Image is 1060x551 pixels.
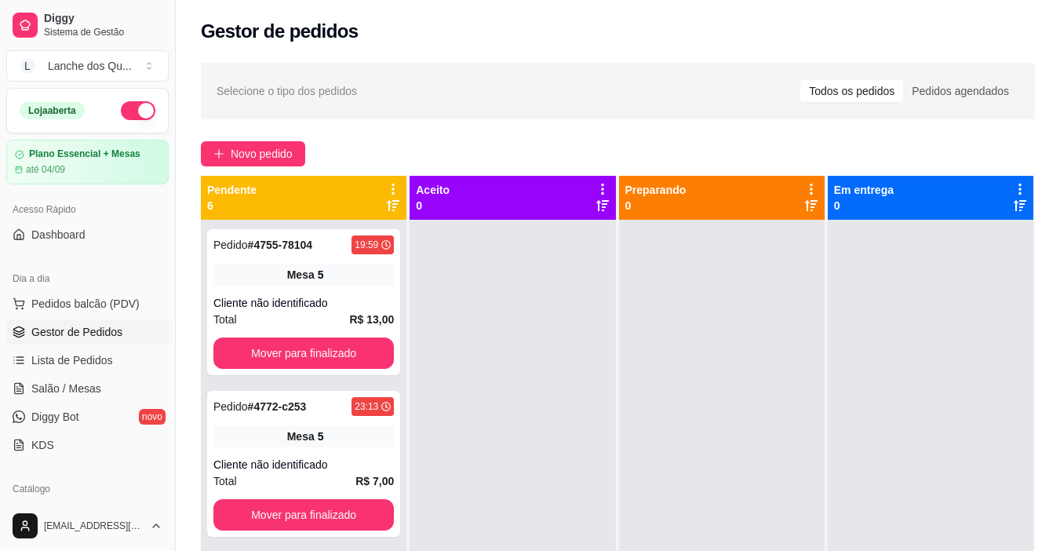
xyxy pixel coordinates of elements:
[6,140,169,184] a: Plano Essencial + Mesasaté 04/09
[213,400,248,413] span: Pedido
[6,197,169,222] div: Acesso Rápido
[6,222,169,247] a: Dashboard
[207,182,257,198] p: Pendente
[26,163,65,176] article: até 04/09
[287,429,315,444] span: Mesa
[625,198,687,213] p: 0
[6,507,169,545] button: [EMAIL_ADDRESS][DOMAIN_NAME]
[29,148,140,160] article: Plano Essencial + Mesas
[6,266,169,291] div: Dia a dia
[6,376,169,401] a: Salão / Mesas
[48,58,132,74] div: Lanche dos Qu ...
[287,267,315,283] span: Mesa
[213,499,394,531] button: Mover para finalizado
[44,12,162,26] span: Diggy
[213,295,394,311] div: Cliente não identificado
[318,267,324,283] div: 5
[31,296,140,312] span: Pedidos balcão (PDV)
[355,400,378,413] div: 23:13
[6,348,169,373] a: Lista de Pedidos
[6,476,169,502] div: Catálogo
[6,6,169,44] a: DiggySistema de Gestão
[31,381,101,396] span: Salão / Mesas
[625,182,687,198] p: Preparando
[31,352,113,368] span: Lista de Pedidos
[355,239,378,251] div: 19:59
[213,473,237,490] span: Total
[231,145,293,162] span: Novo pedido
[44,520,144,532] span: [EMAIL_ADDRESS][DOMAIN_NAME]
[121,101,155,120] button: Alterar Status
[6,319,169,345] a: Gestor de Pedidos
[318,429,324,444] div: 5
[217,82,357,100] span: Selecione o tipo dos pedidos
[6,291,169,316] button: Pedidos balcão (PDV)
[31,409,79,425] span: Diggy Bot
[31,324,122,340] span: Gestor de Pedidos
[213,148,224,159] span: plus
[31,437,54,453] span: KDS
[6,404,169,429] a: Diggy Botnovo
[213,239,248,251] span: Pedido
[213,338,394,369] button: Mover para finalizado
[20,58,35,74] span: L
[248,239,313,251] strong: # 4755-78104
[201,19,359,44] h2: Gestor de pedidos
[207,198,257,213] p: 6
[248,400,307,413] strong: # 4772-c253
[834,198,894,213] p: 0
[213,457,394,473] div: Cliente não identificado
[6,432,169,458] a: KDS
[31,227,86,243] span: Dashboard
[213,311,237,328] span: Total
[349,313,394,326] strong: R$ 13,00
[416,198,450,213] p: 0
[44,26,162,38] span: Sistema de Gestão
[416,182,450,198] p: Aceito
[834,182,894,198] p: Em entrega
[800,80,903,102] div: Todos os pedidos
[903,80,1018,102] div: Pedidos agendados
[20,102,85,119] div: Loja aberta
[6,50,169,82] button: Select a team
[201,141,305,166] button: Novo pedido
[355,475,394,487] strong: R$ 7,00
